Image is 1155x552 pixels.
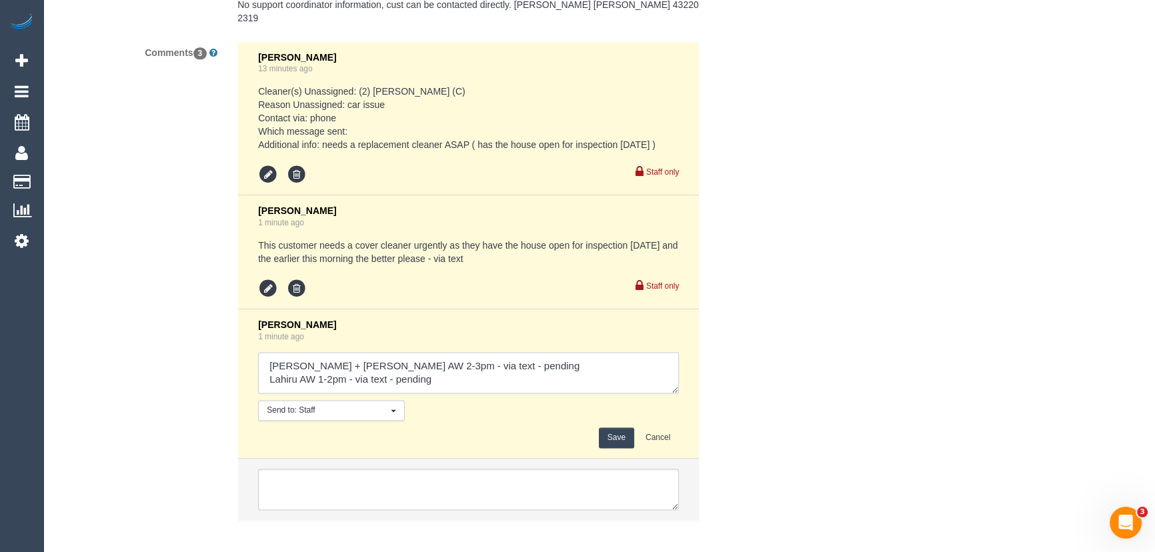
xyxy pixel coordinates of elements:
span: [PERSON_NAME] [258,52,336,63]
a: 1 minute ago [258,332,304,341]
iframe: Intercom live chat [1110,507,1142,539]
pre: Cleaner(s) Unassigned: (2) [PERSON_NAME] (C) Reason Unassigned: car issue Contact via: phone Whic... [258,85,679,151]
span: 3 [193,47,207,59]
a: 13 minutes ago [258,64,312,73]
button: Send to: Staff [258,400,405,421]
span: [PERSON_NAME] [258,205,336,216]
button: Save [599,427,634,448]
small: Staff only [646,167,679,177]
button: Cancel [637,427,679,448]
span: 3 [1137,507,1148,517]
span: [PERSON_NAME] [258,319,336,330]
pre: This customer needs a cover cleaner urgently as they have the house open for inspection [DATE] an... [258,239,679,265]
span: Send to: Staff [267,405,387,416]
small: Staff only [646,281,679,291]
img: Automaid Logo [8,13,35,32]
label: Comments [47,41,227,59]
a: 1 minute ago [258,218,304,227]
